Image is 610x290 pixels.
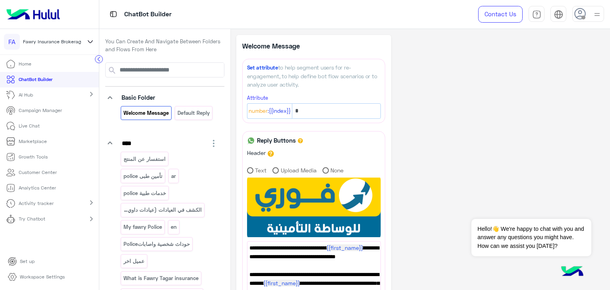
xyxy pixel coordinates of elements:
span: Fawry Insurance Brokerage`s [23,38,87,45]
label: None [322,166,344,174]
p: What is Fawry Tagar insurance [123,274,199,283]
img: profile [592,10,602,19]
img: tab [108,9,118,19]
mat-icon: chevron_right [87,198,96,207]
p: police خدمات طبية [123,189,167,198]
label: Text [247,166,267,174]
span: {{first_name}} [263,280,300,286]
img: hulul-logo.png [558,258,586,286]
a: Set up [2,254,41,269]
p: Growth Tools [19,153,48,160]
mat-icon: chevron_right [87,214,96,224]
small: Attribute [247,95,268,101]
img: tab [532,10,541,19]
span: {{first_name}} [326,244,363,251]
p: استفسار عن المنتج [123,155,166,164]
p: Set up [20,258,35,265]
a: Contact Us [478,6,523,23]
p: تأمين طبى police [123,172,163,181]
p: My fawry Police [123,222,163,232]
p: Activity tracker [19,200,54,207]
img: Logo [3,6,63,23]
p: Home [19,60,31,68]
p: Default reply [177,108,210,118]
p: Live Chat [19,122,40,130]
label: Header [247,149,266,157]
i: keyboard_arrow_down [105,93,115,102]
p: Workspace Settings [20,273,65,280]
h6: Reply Buttons [255,137,298,144]
p: Policeحوداث شخصية واصابات [123,240,191,249]
span: Hello!👋 We're happy to chat with you and answer any questions you might have. How can we assist y... [471,219,591,256]
span: اهلا بك فى فورى للوساطة التأمينية انا المساعد الألى الخاص بك من فضلك اختار لغتك المفضلة. 🤖🌐 [249,244,378,270]
p: Campaign Manager [19,107,62,114]
p: عميل اخر [123,257,145,266]
label: Upload Media [272,166,317,174]
p: الكشف في العيادات (عيادات داوي- سيتي كلينك) [123,205,203,215]
p: Try Chatbot [19,215,45,222]
p: ChatBot Builder [19,76,52,83]
img: tab [554,10,563,19]
p: en [170,222,177,232]
i: keyboard_arrow_down [105,138,115,148]
div: FA [4,34,20,50]
p: Welcome Message [242,41,314,51]
span: Number [249,107,268,116]
p: Welcome Message [123,108,170,118]
span: Set attribute [247,64,278,71]
p: ar [170,172,176,181]
a: Workspace Settings [2,269,71,285]
p: Analytics Center [19,184,56,191]
p: AI Hub [19,91,33,99]
mat-icon: chevron_right [87,89,96,99]
div: to help segment users for re-engagement, to help define bot flow scenarios or to analyze user act... [247,63,381,88]
span: :{{index}} [268,107,291,116]
span: Basic Folder [122,94,155,101]
p: Customer Center [19,169,57,176]
p: ChatBot Builder [124,9,172,20]
p: You Can Create And Navigate Between Folders and Flows From Here [105,38,224,53]
p: Marketplace [19,138,47,145]
a: tab [529,6,544,23]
